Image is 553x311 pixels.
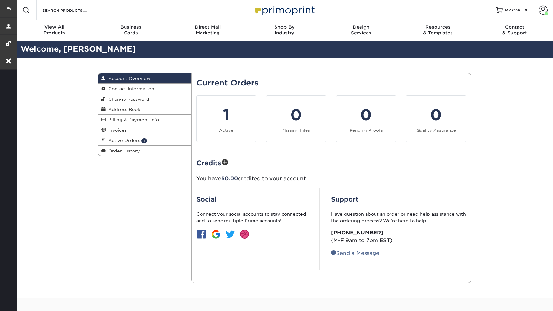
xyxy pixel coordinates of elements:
p: You have credited to your account. [196,175,466,182]
a: 0 Pending Proofs [336,95,396,142]
div: & Templates [399,24,476,36]
span: Invoices [106,128,127,133]
div: Cards [93,24,169,36]
img: btn-google.jpg [211,229,221,239]
h2: Welcome, [PERSON_NAME] [16,43,553,55]
a: Direct MailMarketing [170,20,246,41]
img: btn-facebook.jpg [196,229,207,239]
div: 1 [201,103,253,126]
small: Missing Files [282,128,310,133]
span: 0 [525,8,527,12]
a: Contact& Support [476,20,553,41]
div: 0 [340,103,392,126]
span: Resources [399,24,476,30]
span: Design [323,24,399,30]
a: Account Overview [98,73,191,84]
div: & Support [476,24,553,36]
span: Account Overview [106,76,150,81]
span: Address Book [106,107,140,112]
small: Pending Proofs [350,128,383,133]
h2: Social [196,196,308,203]
a: View AllProducts [16,20,93,41]
span: Change Password [106,97,149,102]
a: BusinessCards [93,20,169,41]
img: btn-twitter.jpg [225,229,235,239]
span: Billing & Payment Info [106,117,159,122]
p: Connect your social accounts to stay connected and to sync multiple Primo accounts! [196,211,308,224]
span: $0.00 [221,175,238,181]
a: DesignServices [323,20,399,41]
a: Change Password [98,94,191,104]
div: 0 [410,103,462,126]
span: Shop By [246,24,323,30]
a: Invoices [98,125,191,135]
span: Active Orders [106,138,140,143]
input: SEARCH PRODUCTS..... [42,6,104,14]
div: Marketing [170,24,246,36]
span: MY CART [505,8,523,13]
div: Products [16,24,93,36]
span: Contact [476,24,553,30]
a: Active Orders 1 [98,135,191,145]
a: Resources& Templates [399,20,476,41]
img: Primoprint [253,3,316,17]
div: Services [323,24,399,36]
strong: [PHONE_NUMBER] [331,230,383,236]
a: Billing & Payment Info [98,115,191,125]
h2: Current Orders [196,78,466,88]
a: Contact Information [98,84,191,94]
small: Active [219,128,233,133]
a: 1 Active [196,95,257,142]
p: Have question about an order or need help assistance with the ordering process? We’re here to help: [331,211,466,224]
a: Send a Message [331,250,379,256]
a: 0 Quality Assurance [406,95,466,142]
img: btn-dribbble.jpg [239,229,250,239]
a: Shop ByIndustry [246,20,323,41]
h2: Support [331,196,466,203]
div: 0 [270,103,322,126]
span: Direct Mail [170,24,246,30]
small: Quality Assurance [416,128,456,133]
a: Address Book [98,104,191,115]
div: Industry [246,24,323,36]
span: Order History [106,148,140,153]
span: 1 [141,138,147,143]
a: Order History [98,146,191,156]
span: View All [16,24,93,30]
span: Contact Information [106,86,154,91]
h2: Credits [196,158,466,167]
a: 0 Missing Files [266,95,326,142]
span: Business [93,24,169,30]
p: (M-F 9am to 7pm EST) [331,229,466,244]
